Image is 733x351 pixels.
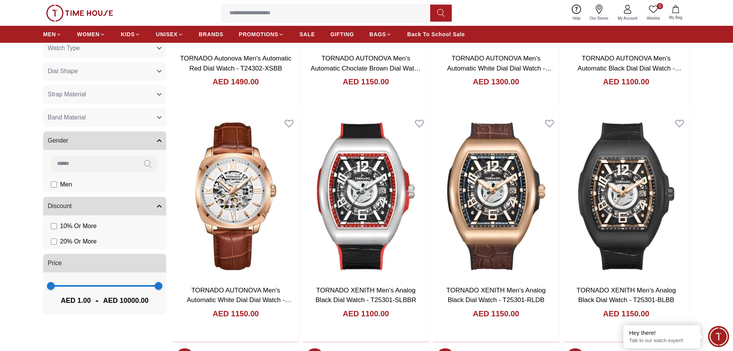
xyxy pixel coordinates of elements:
a: MEN [43,27,62,41]
p: Talk to our watch expert! [629,338,695,344]
a: Back To School Sale [407,27,465,41]
span: SALE [299,30,315,38]
a: UNISEX [156,27,183,41]
a: TORNADO XENITH Men's Analog Black Dial Watch - T25301-SLBBR [316,287,416,304]
a: GIFTING [330,27,354,41]
span: BAGS [369,30,386,38]
input: 20% Or More [51,238,57,245]
h4: AED 1300.00 [473,76,519,87]
div: Hey there! [629,329,695,337]
h4: AED 1100.00 [603,76,649,87]
span: AED 10000.00 [103,295,149,306]
span: Gender [48,136,68,145]
span: 20 % Or More [60,237,97,246]
h4: AED 1150.00 [343,76,389,87]
span: 10 % Or More [60,222,97,231]
button: My Bag [665,4,687,22]
span: My Bag [666,15,685,20]
a: BAGS [369,27,392,41]
h4: AED 1150.00 [473,308,519,319]
img: TORNADO XENITH Men's Analog Black Dial Watch - T25301-SLBBR [302,113,429,279]
span: PROMOTIONS [239,30,279,38]
span: 0 [657,3,663,9]
span: UNISEX [156,30,177,38]
a: Our Stores [585,3,613,23]
a: WOMEN [77,27,105,41]
input: Men [51,181,57,188]
a: 0Wishlist [642,3,665,23]
button: Dial Shape [43,62,166,81]
a: Help [568,3,585,23]
span: - [91,294,103,307]
button: Gender [43,131,166,150]
button: Discount [43,197,166,215]
span: GIFTING [330,30,354,38]
a: TORNADO AUTONOVA Men's Automatic Black Dial Dial Watch - T7316-SLBB [578,55,681,82]
button: Strap Material [43,85,166,104]
input: 10% Or More [51,223,57,229]
a: TORNADO AUTONOVA Men's Automatic White Dial Dial Watch - T7316-XBXW [447,55,551,82]
span: Strap Material [48,90,86,99]
button: Band Material [43,108,166,127]
span: Men [60,180,72,189]
span: Back To School Sale [407,30,465,38]
button: Watch Type [43,39,166,57]
h4: AED 1100.00 [343,308,389,319]
a: TORNADO XENITH Men's Analog Black Dial Watch - T25301-RLDB [446,287,546,304]
h4: AED 1490.00 [213,76,259,87]
a: KIDS [121,27,140,41]
button: Price [43,254,166,272]
div: Chat Widget [708,326,729,347]
a: TORNADO XENITH Men's Analog Black Dial Watch - T25301-BLBB [576,287,676,304]
h4: AED 1150.00 [213,308,259,319]
span: MEN [43,30,56,38]
a: TORNADO AUTONOVA Men's Automatic Choclate Brown Dial Watch - T7316-XLDD [311,55,421,82]
span: BRANDS [199,30,224,38]
a: PROMOTIONS [239,27,284,41]
span: My Account [614,15,641,21]
span: Price [48,259,62,268]
span: AED 1.00 [61,295,91,306]
span: Our Stores [587,15,611,21]
a: BRANDS [199,27,224,41]
h4: AED 1150.00 [603,308,649,319]
span: Discount [48,202,72,211]
span: Watch Type [48,44,80,53]
span: Dial Shape [48,67,78,76]
img: ... [46,5,113,22]
span: Help [569,15,584,21]
span: Wishlist [644,15,663,21]
img: TORNADO XENITH Men's Analog Black Dial Watch - T25301-BLBB [563,113,690,279]
a: TORNADO Autonova Men's Automatic Red Dial Watch - T24302-XSBB [180,55,291,72]
a: SALE [299,27,315,41]
span: Band Material [48,113,86,122]
a: TORNADO AUTONOVA Men's Automatic White Dial Dial Watch - T7316-RLDW [187,287,291,314]
img: TORNADO XENITH Men's Analog Black Dial Watch - T25301-RLDB [433,113,559,279]
span: WOMEN [77,30,100,38]
span: KIDS [121,30,135,38]
img: TORNADO AUTONOVA Men's Automatic White Dial Dial Watch - T7316-RLDW [172,113,299,279]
